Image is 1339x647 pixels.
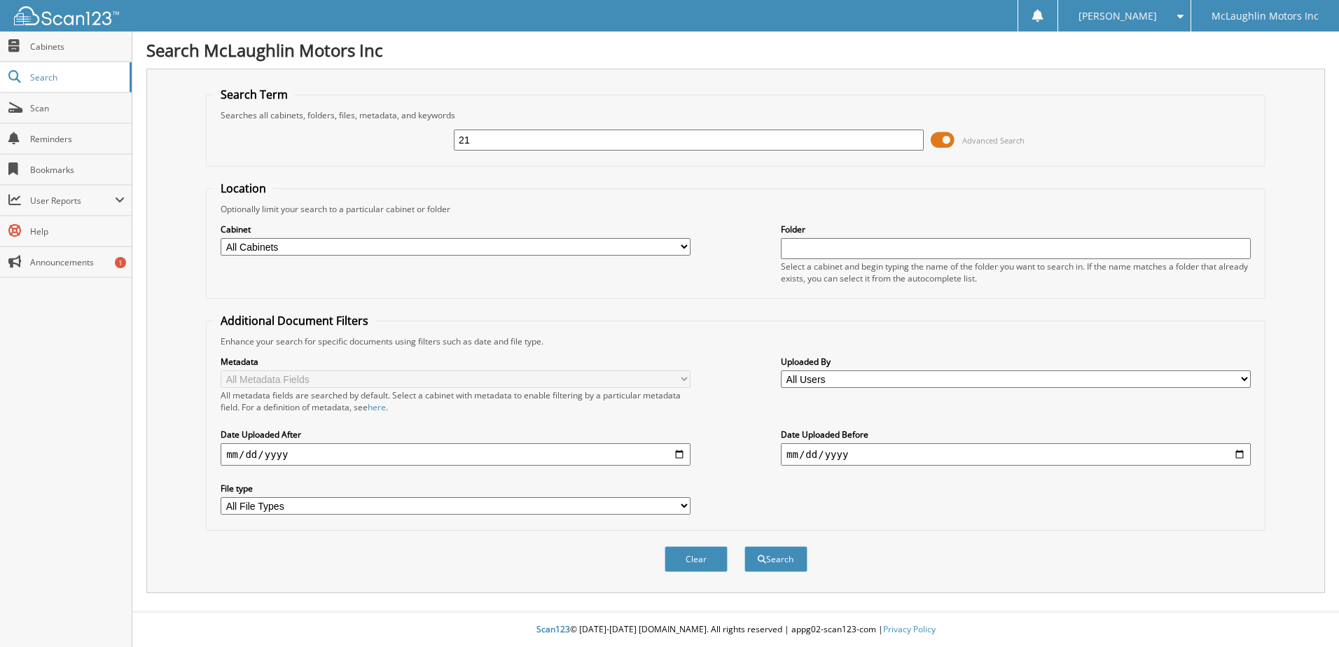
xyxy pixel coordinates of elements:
span: McLaughlin Motors Inc [1212,12,1319,20]
legend: Additional Document Filters [214,313,375,328]
div: Optionally limit your search to a particular cabinet or folder [214,203,1258,215]
span: [PERSON_NAME] [1078,12,1157,20]
label: Folder [781,223,1251,235]
div: All metadata fields are searched by default. Select a cabinet with metadata to enable filtering b... [221,389,691,413]
div: © [DATE]-[DATE] [DOMAIN_NAME]. All rights reserved | appg02-scan123-com | [132,613,1339,647]
a: Privacy Policy [883,623,936,635]
button: Search [744,546,807,572]
span: Advanced Search [962,135,1025,146]
h1: Search McLaughlin Motors Inc [146,39,1325,62]
button: Clear [665,546,728,572]
span: Cabinets [30,41,125,53]
span: User Reports [30,195,115,207]
div: Enhance your search for specific documents using filters such as date and file type. [214,335,1258,347]
label: Date Uploaded After [221,429,691,440]
label: Cabinet [221,223,691,235]
label: Uploaded By [781,356,1251,368]
span: Scan123 [536,623,570,635]
img: scan123-logo-white.svg [14,6,119,25]
span: Announcements [30,256,125,268]
div: 1 [115,257,126,268]
legend: Location [214,181,273,196]
a: here [368,401,386,413]
label: File type [221,482,691,494]
label: Metadata [221,356,691,368]
input: start [221,443,691,466]
div: Select a cabinet and begin typing the name of the folder you want to search in. If the name match... [781,260,1251,284]
span: Search [30,71,123,83]
div: Searches all cabinets, folders, files, metadata, and keywords [214,109,1258,121]
span: Help [30,225,125,237]
span: Bookmarks [30,164,125,176]
span: Scan [30,102,125,114]
legend: Search Term [214,87,295,102]
input: end [781,443,1251,466]
span: Reminders [30,133,125,145]
iframe: Chat Widget [1269,580,1339,647]
label: Date Uploaded Before [781,429,1251,440]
